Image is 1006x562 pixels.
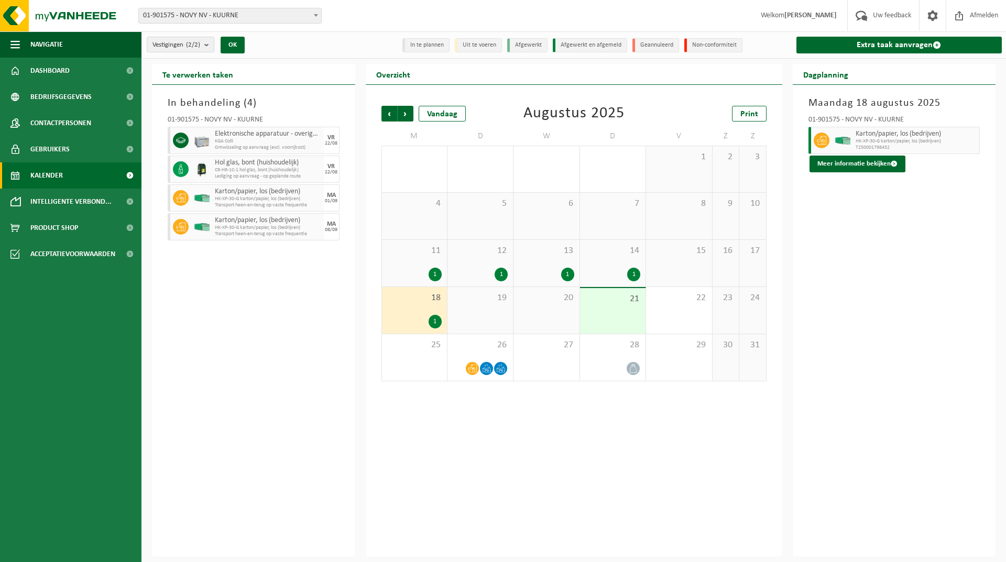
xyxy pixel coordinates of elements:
button: Meer informatie bekijken [810,156,905,172]
span: Vestigingen [152,37,200,53]
span: 22 [651,292,706,304]
span: 30 [718,339,734,351]
span: 01-901575 - NOVY NV - KUURNE [138,8,322,24]
count: (2/2) [186,41,200,48]
div: VR [327,135,335,141]
span: 20 [519,292,574,304]
span: 6 [519,198,574,210]
div: 01-901575 - NOVY NV - KUURNE [168,116,340,127]
span: 16 [718,245,734,257]
h2: Te verwerken taken [152,64,244,84]
td: Z [713,127,739,146]
span: 11 [387,245,442,257]
span: Bedrijfsgegevens [30,84,92,110]
div: 22/08 [325,170,337,175]
span: CR-HR-1C-1 hol glas, bont (huishoudelijk) [215,167,321,173]
span: Gebruikers [30,136,70,162]
span: 01-901575 - NOVY NV - KUURNE [139,8,321,23]
li: Afgewerkt [507,38,548,52]
div: 08/09 [325,227,337,233]
span: Product Shop [30,215,78,241]
div: 1 [429,315,442,328]
span: 26 [453,339,508,351]
span: 9 [718,198,734,210]
span: Acceptatievoorwaarden [30,241,115,267]
span: 8 [651,198,706,210]
span: 27 [519,339,574,351]
span: KGA Colli [215,138,321,145]
li: Geannuleerd [632,38,679,52]
td: D [580,127,646,146]
span: HK-XP-30-G karton/papier, los (bedrijven) [215,225,321,231]
img: CR-HR-1C-1000-PES-01 [194,161,210,177]
span: Hol glas, bont (huishoudelijk) [215,159,321,167]
div: VR [327,163,335,170]
div: 1 [627,268,640,281]
li: Afgewerkt en afgemeld [553,38,627,52]
span: Karton/papier, los (bedrijven) [856,130,977,138]
div: 22/08 [325,141,337,146]
span: 25 [387,339,442,351]
span: Contactpersonen [30,110,91,136]
span: 29 [651,339,706,351]
img: PB-LB-0680-HPE-GY-11 [194,133,210,148]
span: 1 [651,151,706,163]
span: HK-XP-30-G karton/papier, los (bedrijven) [856,138,977,145]
span: T250001798452 [856,145,977,151]
span: 18 [387,292,442,304]
span: Dashboard [30,58,70,84]
span: 19 [453,292,508,304]
li: In te plannen [402,38,450,52]
strong: [PERSON_NAME] [784,12,837,19]
td: M [381,127,447,146]
button: OK [221,37,245,53]
span: 28 [585,339,640,351]
div: MA [327,192,336,199]
span: Intelligente verbond... [30,189,112,215]
span: Elektronische apparatuur - overige (OVE) [215,130,321,138]
td: V [646,127,712,146]
span: Karton/papier, los (bedrijven) [215,216,321,225]
span: 21 [585,293,640,305]
div: 01-901575 - NOVY NV - KUURNE [808,116,980,127]
img: HK-XP-30-GN-00 [194,194,210,202]
span: 31 [745,339,760,351]
span: Volgende [398,106,413,122]
span: 13 [519,245,574,257]
a: Extra taak aanvragen [796,37,1002,53]
td: D [447,127,513,146]
span: 17 [745,245,760,257]
span: 12 [453,245,508,257]
span: 3 [745,151,760,163]
h2: Overzicht [366,64,421,84]
span: 23 [718,292,734,304]
button: Vestigingen(2/2) [147,37,214,52]
div: 1 [495,268,508,281]
span: Omwisseling op aanvraag (excl. voorrijkost) [215,145,321,151]
span: Transport heen-en-terug op vaste frequentie [215,202,321,208]
div: 1 [429,268,442,281]
h3: Maandag 18 augustus 2025 [808,95,980,111]
div: 01/09 [325,199,337,204]
li: Non-conformiteit [684,38,742,52]
span: Kalender [30,162,63,189]
span: Print [740,110,758,118]
td: Z [739,127,766,146]
span: 24 [745,292,760,304]
td: W [513,127,579,146]
div: Vandaag [419,106,466,122]
span: Vorige [381,106,397,122]
a: Print [732,106,767,122]
span: Transport heen-en-terug op vaste frequentie [215,231,321,237]
div: Augustus 2025 [523,106,625,122]
img: HK-XP-30-GN-00 [194,223,210,231]
span: 4 [247,98,253,108]
img: HK-XP-30-GN-00 [835,137,850,145]
span: 5 [453,198,508,210]
span: Navigatie [30,31,63,58]
span: HK-XP-30-G karton/papier, los (bedrijven) [215,196,321,202]
h2: Dagplanning [793,64,859,84]
span: Karton/papier, los (bedrijven) [215,188,321,196]
li: Uit te voeren [455,38,502,52]
div: MA [327,221,336,227]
